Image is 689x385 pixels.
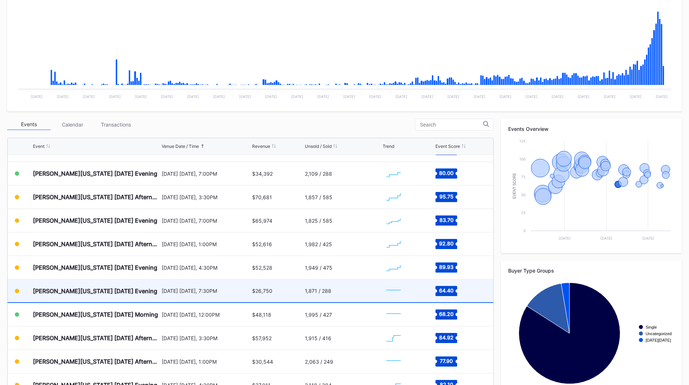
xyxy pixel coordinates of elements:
div: Events [7,119,51,130]
text: [DATE] [473,94,485,99]
div: Event [33,144,44,149]
text: 100 [519,157,526,161]
div: Trend [383,144,394,149]
div: $65,974 [252,218,272,224]
div: 1,915 / 416 [305,335,331,341]
div: $52,528 [252,265,272,271]
div: Transactions [94,119,137,130]
text: [DATE] [642,236,654,240]
div: $26,750 [252,288,272,294]
svg: Chart title [383,235,404,253]
div: $30,544 [252,359,273,365]
div: [DATE] [DATE], 1:00PM [162,241,251,247]
div: [DATE] [DATE], 4:30PM [162,265,251,271]
div: [PERSON_NAME][US_STATE] [DATE] Afternoon [33,240,160,248]
div: 1,825 / 585 [305,218,332,224]
text: Uncategorized [646,331,672,336]
div: Unsold / Sold [305,144,332,149]
svg: Chart title [383,164,404,183]
svg: Chart title [383,305,404,324]
text: [DATE] [109,94,121,99]
text: 89.93 [439,264,454,270]
svg: Chart title [383,211,404,230]
div: [DATE] [DATE], 12:00PM [162,312,251,318]
div: $34,392 [252,171,273,177]
text: 80.00 [439,170,454,176]
text: 77.90 [440,358,453,364]
div: $48,118 [252,312,271,318]
div: [PERSON_NAME][US_STATE] [DATE] Evening [33,287,157,295]
text: [DATE] [499,94,511,99]
div: [PERSON_NAME][US_STATE] [DATE] Morning [33,311,158,318]
text: 92.80 [439,240,454,247]
text: [DATE] [317,94,329,99]
text: 25 [521,210,526,215]
text: [DATE] [343,94,355,99]
text: [DATE] [578,94,590,99]
div: Event Score [435,144,460,149]
text: [DATE] [265,94,277,99]
text: [DATE] [135,94,147,99]
div: [PERSON_NAME][US_STATE] [DATE] Evening [33,170,157,177]
text: 95.75 [439,193,453,200]
svg: Chart title [383,352,404,371]
text: [DATE] [630,94,642,99]
div: [PERSON_NAME][US_STATE] [DATE] Afternoon [33,358,160,365]
div: $52,616 [252,241,272,247]
svg: Chart title [508,137,675,246]
svg: Chart title [383,329,404,347]
div: Revenue [252,144,270,149]
div: 2,063 / 249 [305,359,333,365]
text: 68.20 [439,311,454,317]
div: 1,871 / 288 [305,288,331,294]
div: $57,952 [252,335,272,341]
text: [DATE] [369,94,381,99]
svg: Chart title [383,188,404,206]
text: [DATE] [656,94,668,99]
text: [DATE] [187,94,199,99]
text: 50 [521,193,526,197]
text: 75 [521,175,526,179]
div: [DATE] [DATE], 7:30PM [162,288,251,294]
div: [DATE] [DATE], 7:00PM [162,171,251,177]
text: 125 [519,139,526,143]
div: [DATE] [DATE], 3:30PM [162,194,251,200]
text: 64.40 [439,287,454,293]
div: [DATE] [DATE], 3:30PM [162,335,251,341]
text: [DATE] [31,94,43,99]
text: 0 [523,228,526,233]
text: [DATE] [83,94,95,99]
text: [DATE] [291,94,303,99]
text: [DATE] [604,94,616,99]
text: [DATE] [552,94,563,99]
div: [PERSON_NAME][US_STATE] [DATE] Evening [33,264,157,271]
div: Venue Date / Time [162,144,199,149]
div: Buyer Type Groups [508,268,675,274]
text: Single [646,325,657,329]
div: [DATE] [DATE], 1:00PM [162,359,251,365]
text: 83.70 [439,217,453,223]
text: [DATE] [395,94,407,99]
div: [PERSON_NAME][US_STATE] [DATE] Afternoon [33,193,160,201]
div: [DATE] [DATE], 7:00PM [162,218,251,224]
svg: Chart title [383,282,404,300]
svg: Chart title [383,258,404,277]
text: [DATE] [239,94,251,99]
text: [DATE] [161,94,173,99]
div: [PERSON_NAME][US_STATE] [DATE] Afternoon [33,334,160,342]
div: 1,982 / 425 [305,241,332,247]
text: [DATE] [526,94,537,99]
div: $70,681 [252,194,272,200]
text: [DATE] [600,236,612,240]
text: [DATE][DATE] [646,338,671,342]
div: 1,995 / 427 [305,312,332,318]
div: 1,857 / 585 [305,194,332,200]
input: Search [420,122,483,128]
div: Events Overview [508,126,675,132]
text: 84.92 [439,334,454,341]
text: [DATE] [57,94,69,99]
div: [PERSON_NAME][US_STATE] [DATE] Evening [33,217,157,224]
text: [DATE] [447,94,459,99]
text: Event Score [513,173,516,199]
text: [DATE] [559,236,571,240]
